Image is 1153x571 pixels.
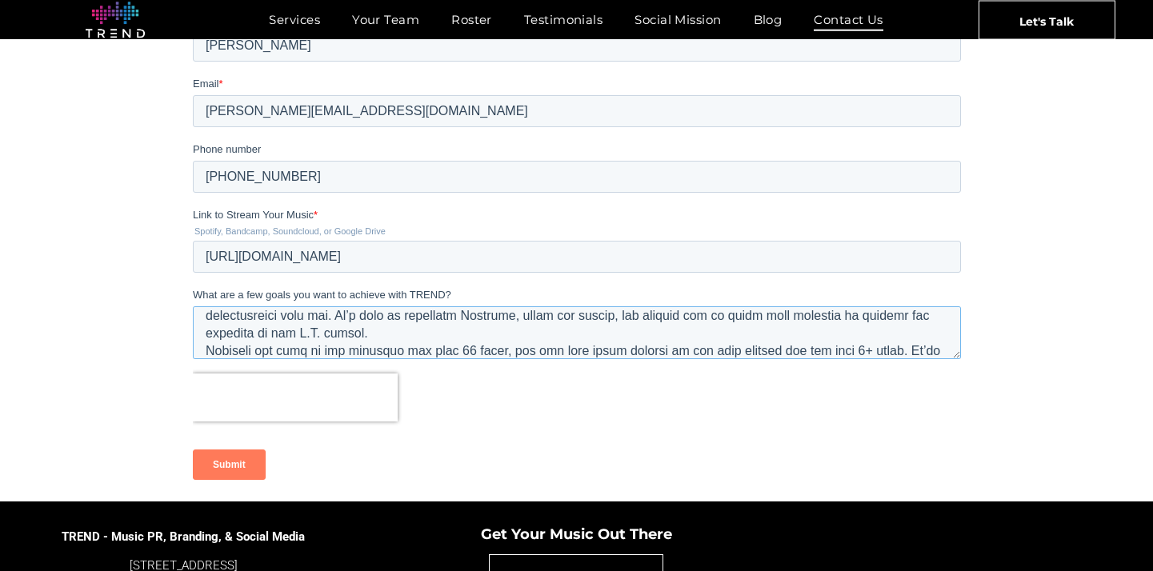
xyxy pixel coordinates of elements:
[62,529,305,544] span: TREND - Music PR, Branding, & Social Media
[508,8,619,31] a: Testimonials
[86,2,145,38] img: logo
[193,10,961,493] iframe: Form 0
[435,8,508,31] a: Roster
[738,8,799,31] a: Blog
[865,385,1153,571] div: Widget de chat
[798,8,899,31] a: Contact Us
[619,8,737,31] a: Social Mission
[1019,1,1074,41] span: Let's Talk
[253,8,336,31] a: Services
[865,385,1153,571] iframe: Chat Widget
[481,525,672,543] span: Get Your Music Out There
[336,8,435,31] a: Your Team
